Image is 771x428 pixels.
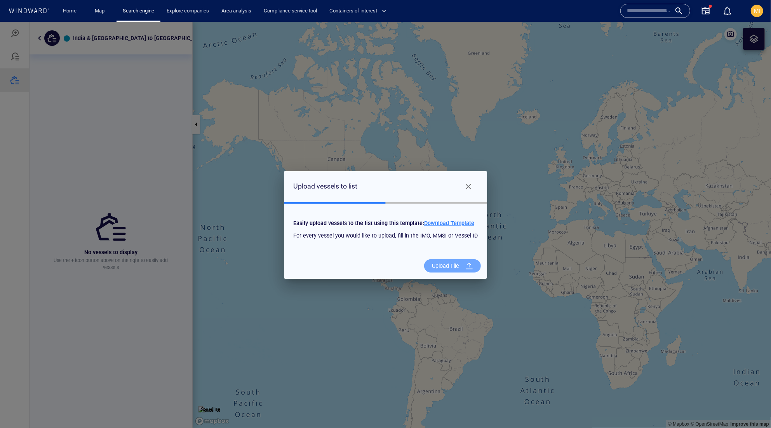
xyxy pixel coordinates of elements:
[92,4,110,18] a: Map
[429,236,462,252] div: Upload File
[749,3,765,19] button: MI
[459,155,478,174] button: Close
[424,198,474,204] span: Download Template
[738,393,765,422] iframe: Chat
[120,4,157,18] a: Search engine
[326,4,393,18] button: Containers of interest
[57,4,82,18] button: Home
[89,4,113,18] button: Map
[164,4,212,18] a: Explore companies
[60,4,80,18] a: Home
[293,198,474,204] span: Easily upload vessels to the list using this template:
[292,208,479,220] div: For every vessel you would like to upload, fill in the IMO, MMSI or Vessel ID
[293,159,357,170] div: Upload vessels to list
[261,4,320,18] a: Compliance service tool
[424,238,481,251] span: Upload File
[329,7,386,16] span: Containers of interest
[723,6,732,16] div: Notification center
[754,8,760,14] span: MI
[218,4,254,18] a: Area analysis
